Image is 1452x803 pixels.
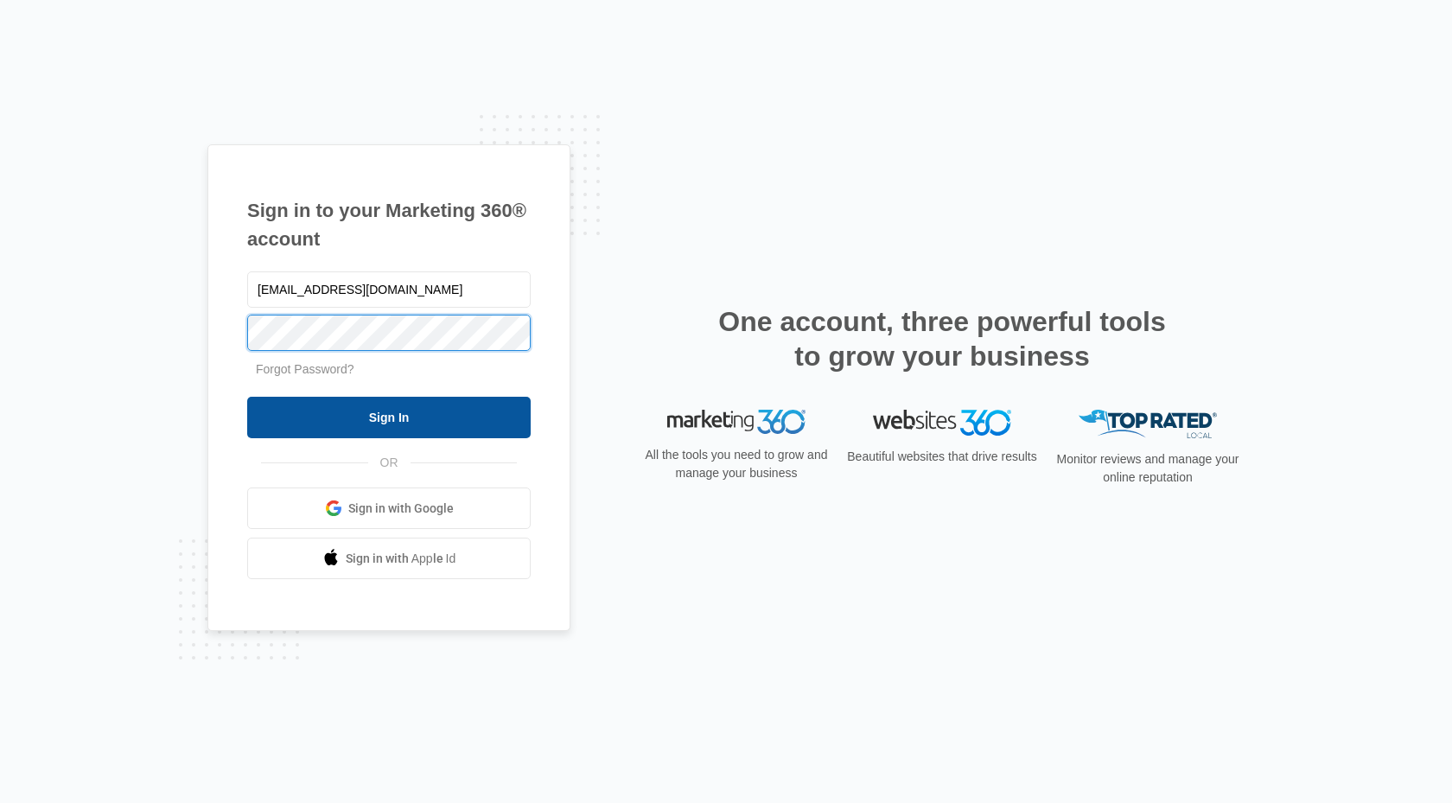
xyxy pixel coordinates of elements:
[346,550,456,568] span: Sign in with Apple Id
[667,410,806,434] img: Marketing 360
[713,304,1171,373] h2: One account, three powerful tools to grow your business
[348,500,454,518] span: Sign in with Google
[247,488,531,529] a: Sign in with Google
[256,362,354,376] a: Forgot Password?
[247,196,531,253] h1: Sign in to your Marketing 360® account
[1079,410,1217,438] img: Top Rated Local
[873,410,1011,435] img: Websites 360
[845,448,1039,466] p: Beautiful websites that drive results
[640,446,833,482] p: All the tools you need to grow and manage your business
[247,397,531,438] input: Sign In
[1051,450,1245,487] p: Monitor reviews and manage your online reputation
[247,538,531,579] a: Sign in with Apple Id
[368,454,411,472] span: OR
[247,271,531,308] input: Email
